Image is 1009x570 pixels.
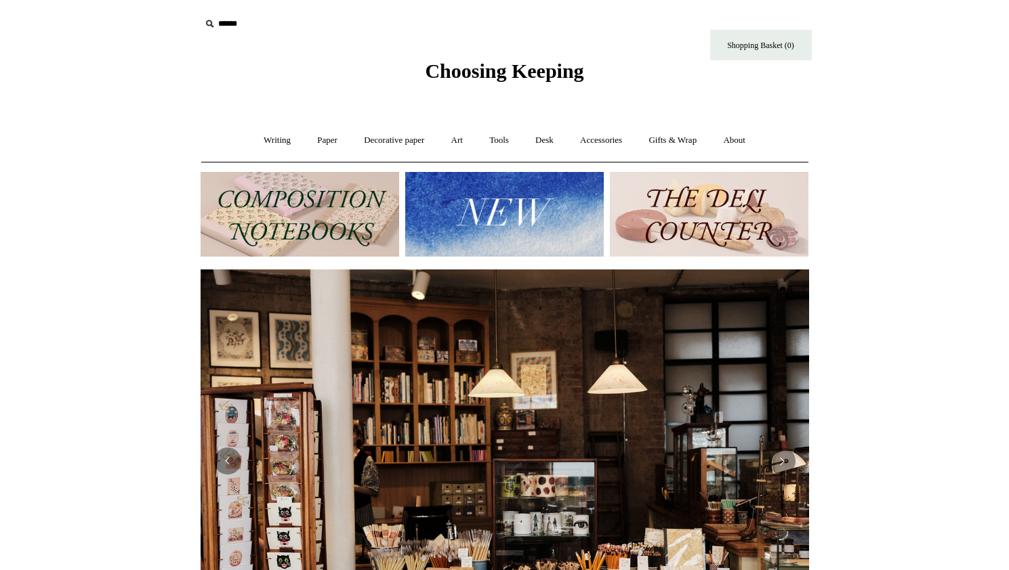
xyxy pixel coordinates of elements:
a: Tools [477,123,521,158]
a: Decorative paper [352,123,436,158]
a: Choosing Keeping [425,70,583,80]
img: New.jpg__PID:f73bdf93-380a-4a35-bcfe-7823039498e1 [405,172,604,257]
button: Next [768,447,796,475]
a: Art [439,123,475,158]
a: Desk [523,123,566,158]
a: About [711,123,758,158]
img: 202302 Composition ledgers.jpg__PID:69722ee6-fa44-49dd-a067-31375e5d54ec [201,172,399,257]
a: Gifts & Wrap [636,123,709,158]
a: Accessories [568,123,634,158]
img: The Deli Counter [610,172,808,257]
span: Choosing Keeping [425,60,583,82]
button: Previous [214,447,241,475]
a: Writing [251,123,303,158]
a: Paper [305,123,350,158]
a: Shopping Basket (0) [710,30,812,60]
